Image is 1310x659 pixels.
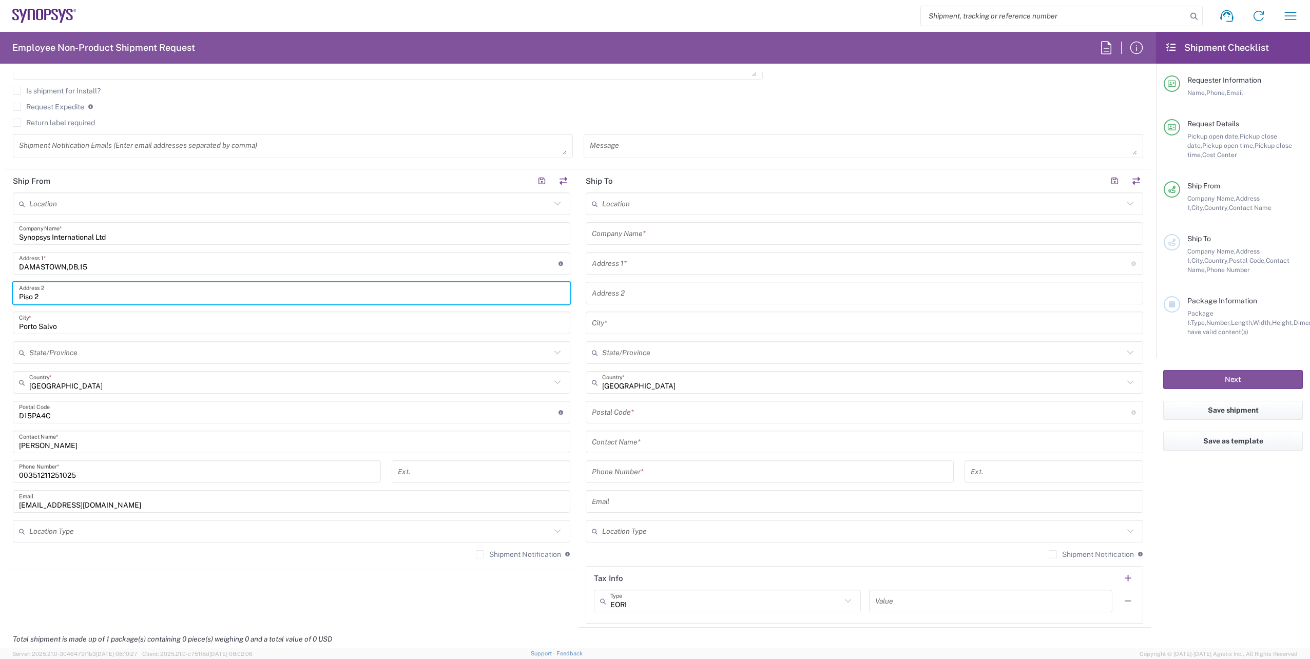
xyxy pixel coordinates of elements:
[921,6,1187,26] input: Shipment, tracking or reference number
[1202,151,1237,159] span: Cost Center
[1231,319,1253,326] span: Length,
[1204,204,1229,211] span: Country,
[1253,319,1272,326] span: Width,
[594,573,623,584] h2: Tax Info
[1187,89,1206,96] span: Name,
[586,176,613,186] h2: Ship To
[1187,247,1236,255] span: Company Name,
[96,651,138,657] span: [DATE] 08:10:27
[1187,132,1240,140] span: Pickup open date,
[209,651,253,657] span: [DATE] 08:02:06
[12,651,138,657] span: Server: 2025.21.0-3046479f1b3
[1049,550,1134,558] label: Shipment Notification
[556,650,583,656] a: Feedback
[1165,42,1269,54] h2: Shipment Checklist
[1163,432,1303,451] button: Save as template
[531,650,556,656] a: Support
[13,176,50,186] h2: Ship From
[5,635,340,643] em: Total shipment is made up of 1 package(s) containing 0 piece(s) weighing 0 and a total value of 0...
[1229,257,1266,264] span: Postal Code,
[1187,76,1261,84] span: Requester Information
[13,87,101,95] label: Is shipment for Install?
[1206,89,1226,96] span: Phone,
[1229,204,1272,211] span: Contact Name
[1191,257,1204,264] span: City,
[1191,204,1204,211] span: City,
[1140,649,1298,658] span: Copyright © [DATE]-[DATE] Agistix Inc., All Rights Reserved
[1206,319,1231,326] span: Number,
[1226,89,1243,96] span: Email
[1187,195,1236,202] span: Company Name,
[1187,297,1257,305] span: Package Information
[1163,370,1303,389] button: Next
[13,119,95,127] label: Return label required
[13,103,84,111] label: Request Expedite
[1163,401,1303,420] button: Save shipment
[142,651,253,657] span: Client: 2025.21.0-c751f8d
[1187,182,1220,190] span: Ship From
[1191,319,1206,326] span: Type,
[1272,319,1294,326] span: Height,
[1206,266,1250,274] span: Phone Number
[12,42,195,54] h2: Employee Non-Product Shipment Request
[1187,309,1213,326] span: Package 1:
[1202,142,1255,149] span: Pickup open time,
[1204,257,1229,264] span: Country,
[476,550,561,558] label: Shipment Notification
[1187,235,1211,243] span: Ship To
[1187,120,1239,128] span: Request Details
